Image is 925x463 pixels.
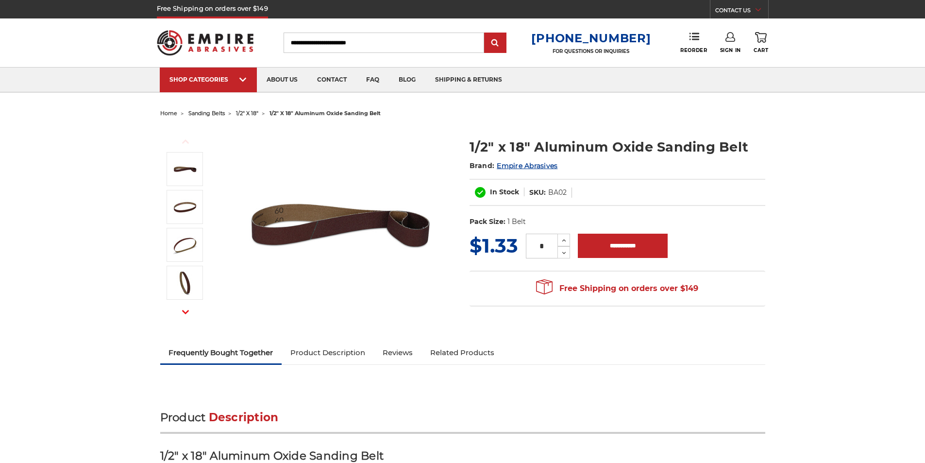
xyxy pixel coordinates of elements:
a: Related Products [421,342,503,363]
a: Frequently Bought Together [160,342,282,363]
span: Reorder [680,47,707,53]
a: home [160,110,177,117]
img: 1/2" x 18" Aluminum Oxide Sanding Belt [173,195,197,219]
span: Brand: [470,161,495,170]
a: faq [356,68,389,92]
img: Empire Abrasives [157,24,254,62]
a: [PHONE_NUMBER] [531,31,651,45]
a: Empire Abrasives [497,161,557,170]
a: shipping & returns [425,68,512,92]
dd: 1 Belt [507,217,526,227]
img: 1/2" x 18" - Aluminum Oxide Sanding Belt [173,271,197,295]
a: Product Description [282,342,374,363]
h1: 1/2" x 18" Aluminum Oxide Sanding Belt [470,137,765,156]
input: Submit [486,34,505,53]
img: 1/2" x 18" Aluminum Oxide File Belt [173,157,197,181]
a: Reorder [680,32,707,53]
a: about us [257,68,307,92]
span: Sign In [720,47,741,53]
p: FOR QUESTIONS OR INQUIRIES [531,48,651,54]
a: Reviews [374,342,421,363]
img: 1/2" x 18" Aluminum Oxide File Belt [243,127,437,322]
a: contact [307,68,356,92]
a: blog [389,68,425,92]
a: CONTACT US [715,5,768,18]
span: Cart [754,47,768,53]
a: Cart [754,32,768,53]
dt: Pack Size: [470,217,505,227]
span: Description [209,411,279,424]
div: SHOP CATEGORIES [169,76,247,83]
a: sanding belts [188,110,225,117]
span: Free Shipping on orders over $149 [536,279,698,298]
button: Previous [174,131,197,152]
dd: BA02 [548,188,567,198]
a: 1/2" x 18" [236,110,258,117]
img: 1/2" x 18" Sanding Belt AOX [173,233,197,257]
span: Product [160,411,206,424]
dt: SKU: [529,188,546,198]
span: In Stock [490,188,519,196]
span: $1.33 [470,234,518,257]
span: 1/2" x 18" aluminum oxide sanding belt [269,110,381,117]
button: Next [174,302,197,323]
